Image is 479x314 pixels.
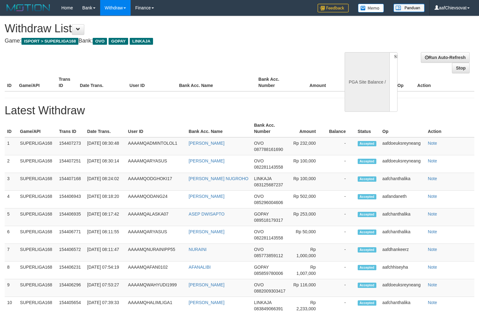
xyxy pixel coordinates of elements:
span: GOPAY [254,265,269,270]
span: Accepted [358,265,376,270]
th: Date Trans. [77,74,127,91]
td: SUPERLIGA168 [17,262,57,279]
div: PGA Site Balance / [345,52,389,112]
td: 154407168 [57,173,85,191]
span: OVO [254,194,264,199]
span: LINKAJA [130,38,153,45]
td: 154406943 [57,191,85,208]
span: OVO [254,282,264,287]
span: Accepted [358,141,376,146]
td: 3 [5,173,17,191]
a: Stop [452,63,470,73]
td: - [325,173,355,191]
th: Date Trans. [85,120,125,137]
td: 154407251 [57,155,85,173]
td: AAAAMQARYASUS [126,155,186,173]
span: OVO [254,158,264,163]
span: OVO [93,38,107,45]
span: Accepted [358,176,376,182]
span: 082281143558 [254,165,283,170]
th: Op [380,120,425,137]
td: 9 [5,279,17,297]
span: 0882009303417 [254,289,286,294]
span: Accepted [358,300,376,306]
td: AAAAMQWAHYUDI1999 [126,279,186,297]
a: Note [428,194,437,199]
td: aafdhankeerz [380,244,425,262]
td: AAAAMQNURAINIPP55 [126,244,186,262]
td: - [325,262,355,279]
td: 5 [5,208,17,226]
td: SUPERLIGA168 [17,226,57,244]
a: [PERSON_NAME] [189,229,225,234]
th: Bank Acc. Name [186,120,252,137]
td: Rp 1,000,000 [290,244,325,262]
td: aafandaneth [380,191,425,208]
td: [DATE] 08:17:42 [85,208,125,226]
span: Accepted [358,159,376,164]
td: [DATE] 07:54:19 [85,262,125,279]
a: Run Auto-Refresh [421,52,470,63]
th: Action [415,74,474,91]
th: ID [5,120,17,137]
td: 1 [5,137,17,155]
td: aafdoeuksreyneang [380,155,425,173]
td: AAAAMQALASKA07 [126,208,186,226]
th: Status [355,120,380,137]
td: [DATE] 08:11:47 [85,244,125,262]
td: 154406935 [57,208,85,226]
td: - [325,244,355,262]
span: 082281143558 [254,235,283,240]
a: Note [428,212,437,216]
td: aafdoeuksreyneang [380,279,425,297]
td: - [325,137,355,155]
td: - [325,279,355,297]
td: [DATE] 08:18:20 [85,191,125,208]
a: [PERSON_NAME] [189,194,225,199]
td: aafchanthalika [380,208,425,226]
td: AAAAMQADMINTOLOL1 [126,137,186,155]
a: AFANALIBI [189,265,211,270]
a: [PERSON_NAME] [189,300,225,305]
span: 083125687237 [254,182,283,187]
span: Accepted [358,247,376,253]
a: Note [428,158,437,163]
th: Trans ID [57,120,85,137]
a: Note [428,141,437,146]
span: 085859780006 [254,271,283,276]
th: Game/API [17,120,57,137]
td: AAAAMQODGHOKI17 [126,173,186,191]
td: 4 [5,191,17,208]
th: Game/API [16,74,56,91]
td: aafchhiseyha [380,262,425,279]
span: 089518179317 [254,218,283,223]
td: Rp 502,000 [290,191,325,208]
td: Rp 116,000 [290,279,325,297]
a: Note [428,282,437,287]
th: ID [5,74,16,91]
td: SUPERLIGA168 [17,244,57,262]
td: [DATE] 08:30:48 [85,137,125,155]
td: Rp 232,000 [290,137,325,155]
span: Accepted [358,212,376,217]
td: SUPERLIGA168 [17,279,57,297]
th: Op [395,74,415,91]
td: AAAAMQAFAN0102 [126,262,186,279]
td: - [325,226,355,244]
th: User ID [127,74,176,91]
span: Accepted [358,230,376,235]
a: Note [428,265,437,270]
td: Rp 50,000 [290,226,325,244]
td: 154406296 [57,279,85,297]
th: Action [425,120,474,137]
td: [DATE] 08:30:14 [85,155,125,173]
span: OVO [254,141,264,146]
td: SUPERLIGA168 [17,173,57,191]
td: 6 [5,226,17,244]
a: [PERSON_NAME] [189,141,225,146]
span: 083849066391 [254,306,283,311]
td: 154407273 [57,137,85,155]
span: GOPAY [254,212,269,216]
td: 8 [5,262,17,279]
td: [DATE] 07:53:27 [85,279,125,297]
